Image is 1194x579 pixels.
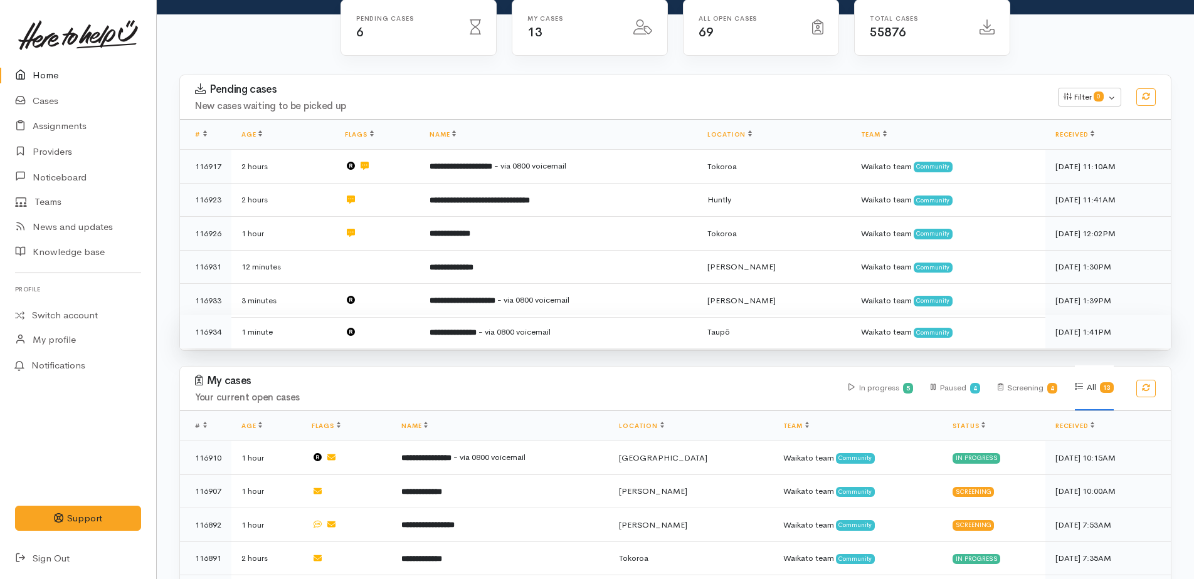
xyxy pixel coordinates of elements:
td: 1 hour [231,217,335,251]
h6: Profile [15,281,141,298]
td: Waikato team [851,284,1045,318]
div: In progress [953,554,1001,564]
div: Paused [931,366,980,410]
span: Tokoroa [707,228,737,239]
td: 116923 [180,183,231,217]
span: Community [836,453,875,463]
td: 116926 [180,217,231,251]
span: - via 0800 voicemail [478,326,551,337]
a: Status [953,422,986,430]
span: Community [914,162,953,172]
td: [DATE] 1:39PM [1045,284,1171,318]
td: Waikato team [851,250,1045,284]
button: Filter0 [1058,88,1121,107]
span: Community [914,328,953,338]
td: 116933 [180,284,231,318]
a: Location [619,422,663,430]
td: 116931 [180,250,231,284]
td: [DATE] 10:15AM [1045,441,1171,475]
h6: My cases [527,15,618,22]
span: 55876 [870,24,906,40]
td: 2 hours [231,183,335,217]
h6: Pending cases [356,15,455,22]
div: Screening [953,520,995,530]
div: In progress [848,366,913,410]
b: 13 [1103,383,1111,392]
td: [DATE] 12:02PM [1045,217,1171,251]
td: 1 hour [231,441,302,475]
div: All [1075,365,1114,410]
span: [PERSON_NAME] [707,295,776,306]
h4: New cases waiting to be picked up [195,101,1043,112]
a: Team [861,130,887,138]
td: 116891 [180,541,231,575]
a: Age [241,130,262,138]
b: 4 [1050,384,1054,392]
div: Screening [953,487,995,497]
td: Waikato team [773,474,943,508]
td: 2 hours [231,150,335,184]
a: Received [1055,422,1094,430]
a: Name [430,130,456,138]
td: 116892 [180,508,231,542]
td: [DATE] 11:10AM [1045,150,1171,184]
td: Waikato team [851,315,1045,348]
span: 13 [527,24,542,40]
span: [PERSON_NAME] [619,519,687,530]
span: Tokoroa [619,553,648,563]
a: Name [401,422,428,430]
b: 5 [906,384,910,392]
a: Flags [345,130,374,138]
span: Tokoroa [707,161,737,172]
td: [DATE] 1:41PM [1045,315,1171,348]
td: Waikato team [851,217,1045,251]
span: [PERSON_NAME] [707,261,776,272]
span: Community [836,554,875,564]
a: Received [1055,130,1094,138]
span: Community [914,296,953,306]
td: Waikato team [851,183,1045,217]
td: Waikato team [773,508,943,542]
span: Community [914,263,953,273]
a: Team [783,422,809,430]
td: [DATE] 10:00AM [1045,474,1171,508]
span: - via 0800 voicemail [453,452,526,462]
td: Waikato team [851,150,1045,184]
span: Community [914,229,953,239]
td: Waikato team [773,541,943,575]
div: Screening [998,366,1058,410]
td: 3 minutes [231,284,335,318]
a: Location [707,130,752,138]
span: Community [836,487,875,497]
td: 116934 [180,315,231,348]
td: 2 hours [231,541,302,575]
td: 1 hour [231,474,302,508]
td: 1 minute [231,315,335,348]
span: Taupō [707,326,730,337]
h6: Total cases [870,15,964,22]
td: Waikato team [773,441,943,475]
a: Age [241,422,262,430]
td: [DATE] 7:35AM [1045,541,1171,575]
span: Community [836,520,875,530]
h6: All Open cases [699,15,797,22]
span: [GEOGRAPHIC_DATA] [619,452,707,463]
h3: Pending cases [195,83,1043,96]
button: Support [15,506,141,531]
h4: Your current open cases [195,392,833,403]
div: In progress [953,453,1001,463]
td: [DATE] 11:41AM [1045,183,1171,217]
td: [DATE] 1:30PM [1045,250,1171,284]
span: [PERSON_NAME] [619,486,687,496]
span: 6 [356,24,364,40]
td: 1 hour [231,508,302,542]
b: 4 [973,384,977,392]
span: # [195,422,207,430]
a: Flags [312,422,341,430]
a: # [195,130,207,138]
span: Community [914,196,953,206]
span: 0 [1094,91,1104,102]
span: 69 [699,24,713,40]
td: 12 minutes [231,250,335,284]
td: 116917 [180,150,231,184]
